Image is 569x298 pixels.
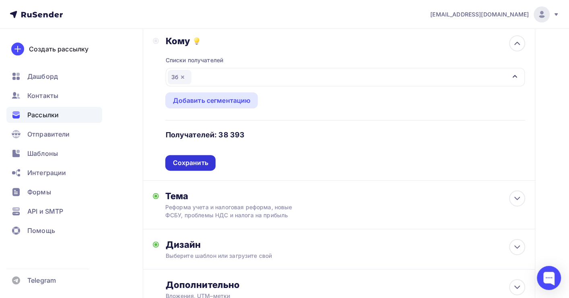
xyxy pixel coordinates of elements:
a: Дашборд [6,68,102,84]
span: Интеграции [27,168,66,178]
div: Списки получателей [165,56,223,64]
div: Тема [165,190,324,202]
a: Контакты [6,88,102,104]
div: Дизайн [165,239,525,250]
div: Создать рассылку [29,44,88,54]
div: Кому [165,35,525,47]
span: Дашборд [27,71,58,81]
h4: Получателей: 38 393 [165,130,244,140]
span: [EMAIL_ADDRESS][DOMAIN_NAME] [430,10,529,18]
span: API и SMTP [27,206,63,216]
a: [EMAIL_ADDRESS][DOMAIN_NAME] [430,6,559,22]
a: Рассылки [6,107,102,123]
span: Помощь [27,226,55,235]
a: Формы [6,184,102,200]
a: Шаблоны [6,145,102,161]
span: Рассылки [27,110,59,120]
span: Формы [27,187,51,197]
div: Дополнительно [165,279,525,290]
span: Контакты [27,91,58,100]
button: 3б [165,67,525,87]
span: Telegram [27,276,56,285]
div: Добавить сегментацию [173,96,251,105]
span: Шаблоны [27,149,58,158]
div: Выберите шаблон или загрузите свой [165,252,489,260]
div: Сохранить [173,158,208,167]
a: Отправители [6,126,102,142]
span: Отправители [27,129,70,139]
div: 3б [168,70,191,84]
div: Реформа учета и налоговая реформа, новые ФСБУ, проблемы НДС и налога на прибыль [165,203,308,219]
